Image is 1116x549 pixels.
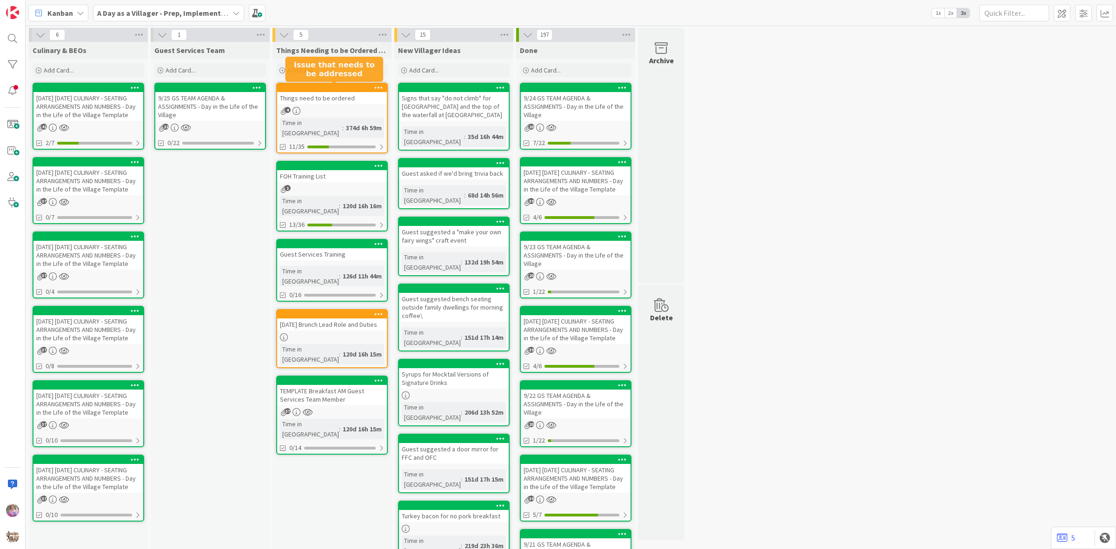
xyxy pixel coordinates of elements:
[277,318,387,331] div: [DATE] Brunch Lead Role and Duties
[461,332,462,343] span: :
[340,349,384,359] div: 120d 16h 15m
[46,138,54,148] span: 2/7
[462,332,506,343] div: 151d 17h 14m
[155,84,265,121] div: 9/25 GS TEAM AGENDA & ASSIGNMENTS - Day in the Life of the Village
[409,66,439,74] span: Add Card...
[277,240,387,260] div: Guest Services Training
[398,434,510,493] a: Guest suggested a door mirror for FFC and OFCTime in [GEOGRAPHIC_DATA]:151d 17h 15m
[46,436,58,445] span: 0/10
[171,29,187,40] span: 1
[520,157,631,224] a: [DATE] [DATE] CULINARY - SEATING ARRANGEMENTS AND NUMBERS - Day in the Life of the Village Templa...
[285,408,291,414] span: 37
[277,84,387,104] div: Things need to be ordered
[399,368,509,389] div: Syrups for Mocktail Versions of Signature Drinks
[46,510,58,520] span: 0/10
[399,435,509,463] div: Guest suggested a door mirror for FFC and OFC
[339,201,340,211] span: :
[399,443,509,463] div: Guest suggested a door mirror for FFC and OFC
[957,8,970,18] span: 3x
[33,456,143,493] div: [DATE] [DATE] CULINARY - SEATING ARRANGEMENTS AND NUMBERS - Day in the Life of the Village Template
[520,232,631,298] a: 9/23 GS TEAM AGENDA & ASSIGNMENTS - Day in the Life of the Village1/22
[33,381,143,418] div: [DATE] [DATE] CULINARY - SEATING ARRANGEMENTS AND NUMBERS - Day in the Life of the Village Template
[521,92,631,121] div: 9/24 GS TEAM AGENDA & ASSIGNMENTS - Day in the Life of the Village
[33,232,144,298] a: [DATE] [DATE] CULINARY - SEATING ARRANGEMENTS AND NUMBERS - Day in the Life of the Village Templa...
[33,390,143,418] div: [DATE] [DATE] CULINARY - SEATING ARRANGEMENTS AND NUMBERS - Day in the Life of the Village Template
[528,124,534,130] span: 20
[41,124,47,130] span: 41
[276,309,388,368] a: [DATE] Brunch Lead Role and DutiesTime in [GEOGRAPHIC_DATA]:120d 16h 15m
[398,217,510,276] a: Guest suggested a "make your own fairy wings" craft eventTime in [GEOGRAPHIC_DATA]:132d 19h 54m
[520,455,631,522] a: [DATE] [DATE] CULINARY - SEATING ARRANGEMENTS AND NUMBERS - Day in the Life of the Village Templa...
[33,83,144,150] a: [DATE] [DATE] CULINARY - SEATING ARRANGEMENTS AND NUMBERS - Day in the Life of the Village Templa...
[41,272,47,278] span: 37
[1057,532,1075,543] a: 5
[280,196,339,216] div: Time in [GEOGRAPHIC_DATA]
[276,239,388,302] a: Guest Services TrainingTime in [GEOGRAPHIC_DATA]:126d 11h 44m0/16
[533,287,545,297] span: 1/22
[521,315,631,344] div: [DATE] [DATE] CULINARY - SEATING ARRANGEMENTS AND NUMBERS - Day in the Life of the Village Template
[289,220,305,230] span: 13/36
[277,248,387,260] div: Guest Services Training
[521,456,631,493] div: [DATE] [DATE] CULINARY - SEATING ARRANGEMENTS AND NUMBERS - Day in the Life of the Village Template
[521,232,631,270] div: 9/23 GS TEAM AGENDA & ASSIGNMENTS - Day in the Life of the Village
[154,83,266,150] a: 9/25 GS TEAM AGENDA & ASSIGNMENTS - Day in the Life of the Village0/22
[340,201,384,211] div: 120d 16h 16m
[163,124,169,130] span: 22
[33,232,143,270] div: [DATE] [DATE] CULINARY - SEATING ARRANGEMENTS AND NUMBERS - Day in the Life of the Village Template
[33,306,144,373] a: [DATE] [DATE] CULINARY - SEATING ARRANGEMENTS AND NUMBERS - Day in the Life of the Village Templa...
[6,530,19,543] img: avatar
[339,424,340,434] span: :
[398,284,510,351] a: Guest suggested bench seating outside family dwellings for morning coffee\Time in [GEOGRAPHIC_DAT...
[399,360,509,389] div: Syrups for Mocktail Versions of Signature Drinks
[277,170,387,182] div: FOH Training List
[399,218,509,246] div: Guest suggested a "make your own fairy wings" craft event
[399,92,509,121] div: Signs that say "do not climb" for [GEOGRAPHIC_DATA] and the top of the waterfall at [GEOGRAPHIC_D...
[461,474,462,484] span: :
[462,474,506,484] div: 151d 17h 15m
[33,241,143,270] div: [DATE] [DATE] CULINARY - SEATING ARRANGEMENTS AND NUMBERS - Day in the Life of the Village Template
[33,380,144,447] a: [DATE] [DATE] CULINARY - SEATING ARRANGEMENTS AND NUMBERS - Day in the Life of the Village Templa...
[285,107,291,113] span: 4
[399,510,509,522] div: Turkey bacon for no pork breakfast
[339,349,340,359] span: :
[932,8,944,18] span: 1x
[166,66,195,74] span: Add Card...
[340,271,384,281] div: 126d 11h 44m
[6,504,19,517] img: OM
[528,198,534,204] span: 39
[533,510,542,520] span: 5/7
[280,118,342,138] div: Time in [GEOGRAPHIC_DATA]
[277,310,387,331] div: [DATE] Brunch Lead Role and Duties
[533,361,542,371] span: 4/6
[289,290,301,300] span: 0/16
[342,123,344,133] span: :
[398,359,510,426] a: Syrups for Mocktail Versions of Signature DrinksTime in [GEOGRAPHIC_DATA]:206d 13h 52m
[399,284,509,322] div: Guest suggested bench seating outside family dwellings for morning coffee\
[46,212,54,222] span: 0/7
[47,7,73,19] span: Kanban
[528,421,534,427] span: 20
[944,8,957,18] span: 2x
[155,92,265,121] div: 9/25 GS TEAM AGENDA & ASSIGNMENTS - Day in the Life of the Village
[340,424,384,434] div: 120d 16h 15m
[154,46,225,55] span: Guest Services Team
[461,257,462,267] span: :
[520,83,631,150] a: 9/24 GS TEAM AGENDA & ASSIGNMENTS - Day in the Life of the Village7/22
[402,252,461,272] div: Time in [GEOGRAPHIC_DATA]
[402,126,464,147] div: Time in [GEOGRAPHIC_DATA]
[520,306,631,373] a: [DATE] [DATE] CULINARY - SEATING ARRANGEMENTS AND NUMBERS - Day in the Life of the Village Templa...
[280,419,339,439] div: Time in [GEOGRAPHIC_DATA]
[398,46,461,55] span: New Villager Ideas
[528,347,534,353] span: 39
[33,158,143,195] div: [DATE] [DATE] CULINARY - SEATING ARRANGEMENTS AND NUMBERS - Day in the Life of the Village Template
[33,464,143,493] div: [DATE] [DATE] CULINARY - SEATING ARRANGEMENTS AND NUMBERS - Day in the Life of the Village Template
[521,158,631,195] div: [DATE] [DATE] CULINARY - SEATING ARRANGEMENTS AND NUMBERS - Day in the Life of the Village Template
[289,60,379,78] h5: Issue that needs to be addressed
[402,327,461,348] div: Time in [GEOGRAPHIC_DATA]
[465,132,506,142] div: 35d 16h 44m
[41,347,47,353] span: 37
[276,376,388,455] a: TEMPLATE Breakfast AM Guest Services Team MemberTime in [GEOGRAPHIC_DATA]:120d 16h 15m0/14
[399,159,509,179] div: Guest asked if we'd bring trivia back
[520,380,631,447] a: 9/22 GS TEAM AGENDA & ASSIGNMENTS - Day in the Life of the Village1/22
[33,315,143,344] div: [DATE] [DATE] CULINARY - SEATING ARRANGEMENTS AND NUMBERS - Day in the Life of the Village Template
